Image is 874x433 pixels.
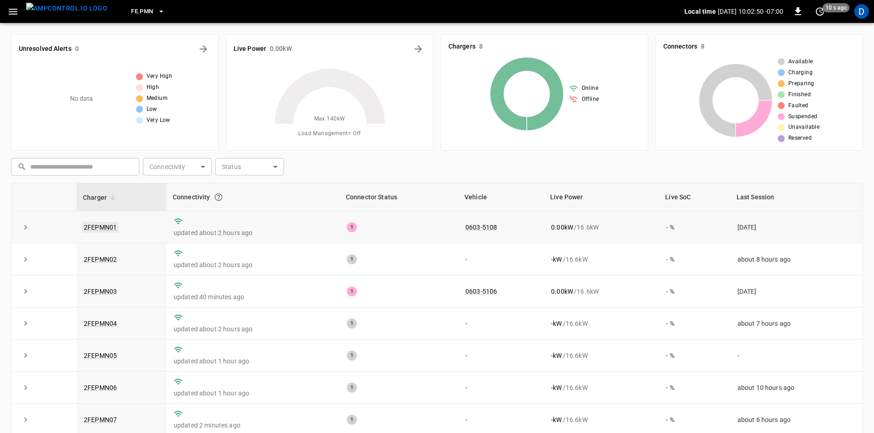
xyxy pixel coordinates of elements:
[84,288,117,295] a: 2FEPMN03
[659,243,730,275] td: - %
[718,7,783,16] p: [DATE] 10:02:50 -07:00
[19,252,33,266] button: expand row
[465,224,497,231] a: 0603-5108
[147,105,157,114] span: Low
[684,7,716,16] p: Local time
[701,42,705,52] h6: 8
[173,189,333,205] div: Connectivity
[347,383,357,393] div: 1
[551,351,651,360] div: / 16.6 kW
[314,115,345,124] span: Max. 140 kW
[458,183,544,211] th: Vehicle
[551,319,651,328] div: / 16.6 kW
[730,275,863,307] td: [DATE]
[465,288,497,295] a: 0603-5106
[659,275,730,307] td: - %
[411,42,426,56] button: Energy Overview
[174,324,332,334] p: updated about 2 hours ago
[730,372,863,404] td: about 10 hours ago
[127,3,169,21] button: FE.PMN
[551,415,651,424] div: / 16.6 kW
[458,340,544,372] td: -
[174,356,332,366] p: updated about 1 hour ago
[813,4,827,19] button: set refresh interval
[347,318,357,329] div: 1
[347,222,357,232] div: 1
[788,123,819,132] span: Unavailable
[788,68,813,77] span: Charging
[458,372,544,404] td: -
[84,256,117,263] a: 2FEPMN02
[458,243,544,275] td: -
[788,79,814,88] span: Preparing
[19,220,33,234] button: expand row
[347,351,357,361] div: 1
[551,255,651,264] div: / 16.6 kW
[84,416,117,423] a: 2FEPMN07
[70,94,93,104] p: No data
[551,383,651,392] div: / 16.6 kW
[788,57,813,66] span: Available
[339,183,458,211] th: Connector Status
[174,292,332,301] p: updated 40 minutes ago
[84,320,117,327] a: 2FEPMN04
[730,183,863,211] th: Last Session
[19,285,33,298] button: expand row
[551,383,562,392] p: - kW
[448,42,475,52] h6: Chargers
[147,83,159,92] span: High
[347,415,357,425] div: 1
[730,211,863,243] td: [DATE]
[196,42,211,56] button: All Alerts
[582,84,598,93] span: Online
[210,189,227,205] button: Connection between the charger and our software.
[551,415,562,424] p: - kW
[788,112,818,121] span: Suspended
[75,44,79,54] h6: 0
[147,94,168,103] span: Medium
[82,222,119,233] a: 2FEPMN01
[854,4,869,19] div: profile-icon
[551,287,651,296] div: / 16.6 kW
[730,307,863,340] td: about 7 hours ago
[83,192,119,203] span: Charger
[823,3,850,12] span: 10 s ago
[551,255,562,264] p: - kW
[147,72,173,81] span: Very High
[19,317,33,330] button: expand row
[659,340,730,372] td: - %
[298,129,361,138] span: Load Management = Off
[659,307,730,340] td: - %
[659,211,730,243] td: - %
[270,44,292,54] h6: 0.00 kW
[19,413,33,427] button: expand row
[174,421,332,430] p: updated 2 minutes ago
[347,254,357,264] div: 1
[788,90,811,99] span: Finished
[174,260,332,269] p: updated about 2 hours ago
[174,389,332,398] p: updated about 1 hour ago
[788,134,812,143] span: Reserved
[147,116,170,125] span: Very Low
[84,384,117,391] a: 2FEPMN06
[551,223,573,232] p: 0.00 kW
[479,42,483,52] h6: 8
[551,223,651,232] div: / 16.6 kW
[26,3,107,14] img: ampcontrol.io logo
[788,101,808,110] span: Faulted
[582,95,599,104] span: Offline
[730,243,863,275] td: about 8 hours ago
[730,340,863,372] td: -
[19,44,71,54] h6: Unresolved Alerts
[234,44,266,54] h6: Live Power
[84,352,117,359] a: 2FEPMN05
[551,287,573,296] p: 0.00 kW
[551,351,562,360] p: - kW
[347,286,357,296] div: 1
[544,183,659,211] th: Live Power
[458,307,544,340] td: -
[131,6,153,17] span: FE.PMN
[659,372,730,404] td: - %
[663,42,697,52] h6: Connectors
[659,183,730,211] th: Live SoC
